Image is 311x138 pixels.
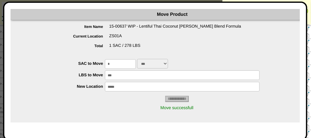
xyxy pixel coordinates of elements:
[305,59,309,64] i: Note
[305,46,309,51] i: Note
[305,124,309,129] i: Note
[305,33,309,38] i: Note
[305,98,309,103] i: Note
[305,111,309,116] i: Note
[23,34,109,38] label: Current Location
[305,85,309,90] i: Note
[23,84,105,89] label: New Location
[23,61,105,66] label: SAC to Move
[23,73,105,77] label: LBS to Move
[305,72,309,77] i: Note
[23,44,109,48] label: Total
[23,24,109,29] label: Item Name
